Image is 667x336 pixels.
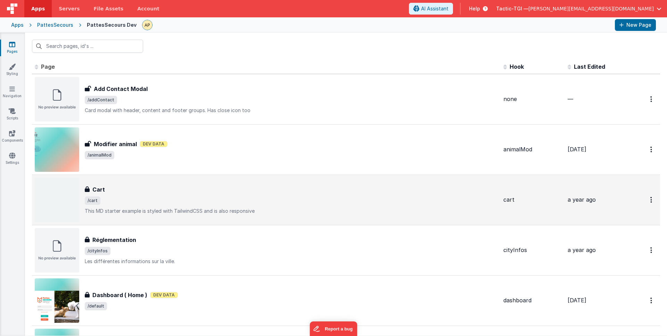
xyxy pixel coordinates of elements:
h3: Réglementation [92,236,136,244]
h3: Modifier animal [94,140,137,148]
span: /animalMod [85,151,114,159]
p: This MD starter example is styled with TailwindCSS and is also responsive [85,208,498,215]
img: c78abd8586fb0502950fd3f28e86ae42 [142,20,152,30]
button: Options [646,243,657,257]
span: /default [85,302,107,310]
iframe: Marker.io feedback button [310,321,357,336]
span: a year ago [568,196,596,203]
span: Dev Data [150,292,178,298]
h3: Cart [92,185,105,194]
div: cityInfos [503,246,562,254]
button: Options [646,92,657,106]
span: Page [41,63,55,70]
button: AI Assistant [409,3,453,15]
span: /cityInfos [85,247,110,255]
span: AI Assistant [421,5,448,12]
div: Apps [11,22,24,28]
span: [DATE] [568,146,586,153]
h3: Dashboard ( Home ) [92,291,147,299]
span: File Assets [94,5,124,12]
span: /cart [85,196,100,205]
button: Options [646,193,657,207]
span: a year ago [568,246,596,253]
span: Servers [59,5,80,12]
h3: Add Contact Modal [94,85,148,93]
input: Search pages, id's ... [32,40,143,53]
span: Apps [31,5,45,12]
div: PattesSecours Dev [87,22,137,28]
span: Tactic-TGI — [496,5,528,12]
button: Options [646,142,657,157]
span: — [568,95,573,102]
span: [DATE] [568,297,586,304]
div: cart [503,196,562,204]
span: Hook [510,63,524,70]
button: Tactic-TGI — [PERSON_NAME][EMAIL_ADDRESS][DOMAIN_NAME] [496,5,661,12]
button: Options [646,293,657,308]
span: Last Edited [574,63,605,70]
span: Dev Data [140,141,167,147]
span: [PERSON_NAME][EMAIL_ADDRESS][DOMAIN_NAME] [528,5,654,12]
div: animalMod [503,145,562,153]
button: New Page [615,19,656,31]
p: Les différentes informations sur la ville. [85,258,498,265]
div: PattesSecours [37,22,73,28]
div: none [503,95,562,103]
div: dashboard [503,296,562,304]
span: /addContact [85,96,117,104]
span: Help [469,5,480,12]
p: Card modal with header, content and footer groups. Has close icon too [85,107,498,114]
